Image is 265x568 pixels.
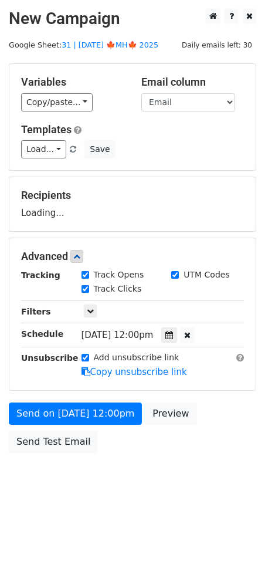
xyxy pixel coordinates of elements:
[21,271,60,280] strong: Tracking
[21,140,66,158] a: Load...
[94,283,142,295] label: Track Clicks
[21,250,244,263] h5: Advanced
[9,431,98,453] a: Send Test Email
[184,269,229,281] label: UTM Codes
[62,40,158,49] a: 31 | [DATE] 🍁MH🍁 2025
[21,93,93,111] a: Copy/paste...
[84,140,115,158] button: Save
[21,307,51,316] strong: Filters
[21,189,244,219] div: Loading...
[141,76,244,89] h5: Email column
[145,403,196,425] a: Preview
[9,403,142,425] a: Send on [DATE] 12:00pm
[21,123,72,136] a: Templates
[21,76,124,89] h5: Variables
[21,353,79,363] strong: Unsubscribe
[81,367,187,377] a: Copy unsubscribe link
[9,9,256,29] h2: New Campaign
[21,329,63,339] strong: Schedule
[178,39,256,52] span: Daily emails left: 30
[94,269,144,281] label: Track Opens
[21,189,244,202] h5: Recipients
[178,40,256,49] a: Daily emails left: 30
[206,512,265,568] iframe: Chat Widget
[94,351,179,364] label: Add unsubscribe link
[81,330,154,340] span: [DATE] 12:00pm
[9,40,158,49] small: Google Sheet:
